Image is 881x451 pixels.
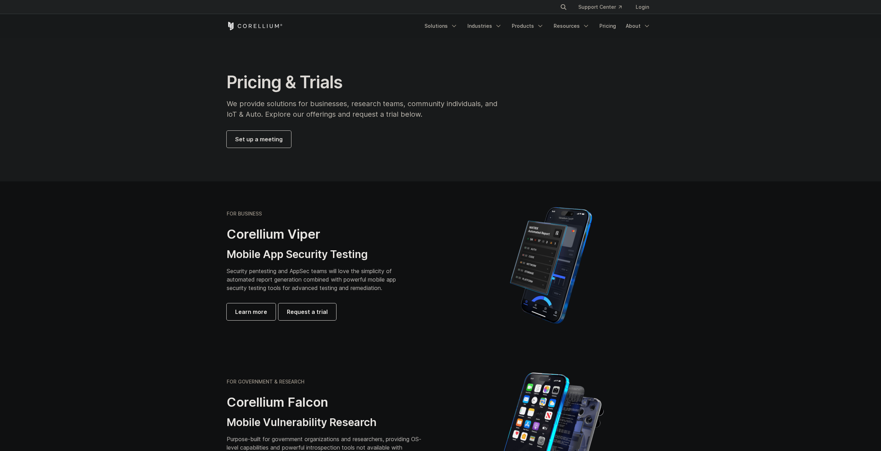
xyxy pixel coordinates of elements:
a: About [622,20,655,32]
a: Products [508,20,548,32]
a: Request a trial [278,303,336,320]
h6: FOR GOVERNMENT & RESEARCH [227,379,304,385]
a: Set up a meeting [227,131,291,148]
a: Pricing [595,20,620,32]
a: Corellium Home [227,22,283,30]
h6: FOR BUSINESS [227,211,262,217]
h3: Mobile App Security Testing [227,248,407,261]
span: Learn more [235,308,267,316]
h2: Corellium Viper [227,226,407,242]
button: Search [557,1,570,13]
div: Navigation Menu [552,1,655,13]
a: Support Center [573,1,627,13]
h3: Mobile Vulnerability Research [227,416,424,429]
div: Navigation Menu [420,20,655,32]
h1: Pricing & Trials [227,72,507,93]
a: Industries [463,20,506,32]
p: We provide solutions for businesses, research teams, community individuals, and IoT & Auto. Explo... [227,98,507,120]
img: Corellium MATRIX automated report on iPhone showing app vulnerability test results across securit... [498,204,604,327]
a: Resources [549,20,594,32]
a: Solutions [420,20,462,32]
span: Request a trial [287,308,328,316]
a: Login [630,1,655,13]
span: Set up a meeting [235,135,283,143]
a: Learn more [227,303,276,320]
p: Security pentesting and AppSec teams will love the simplicity of automated report generation comb... [227,267,407,292]
h2: Corellium Falcon [227,394,424,410]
